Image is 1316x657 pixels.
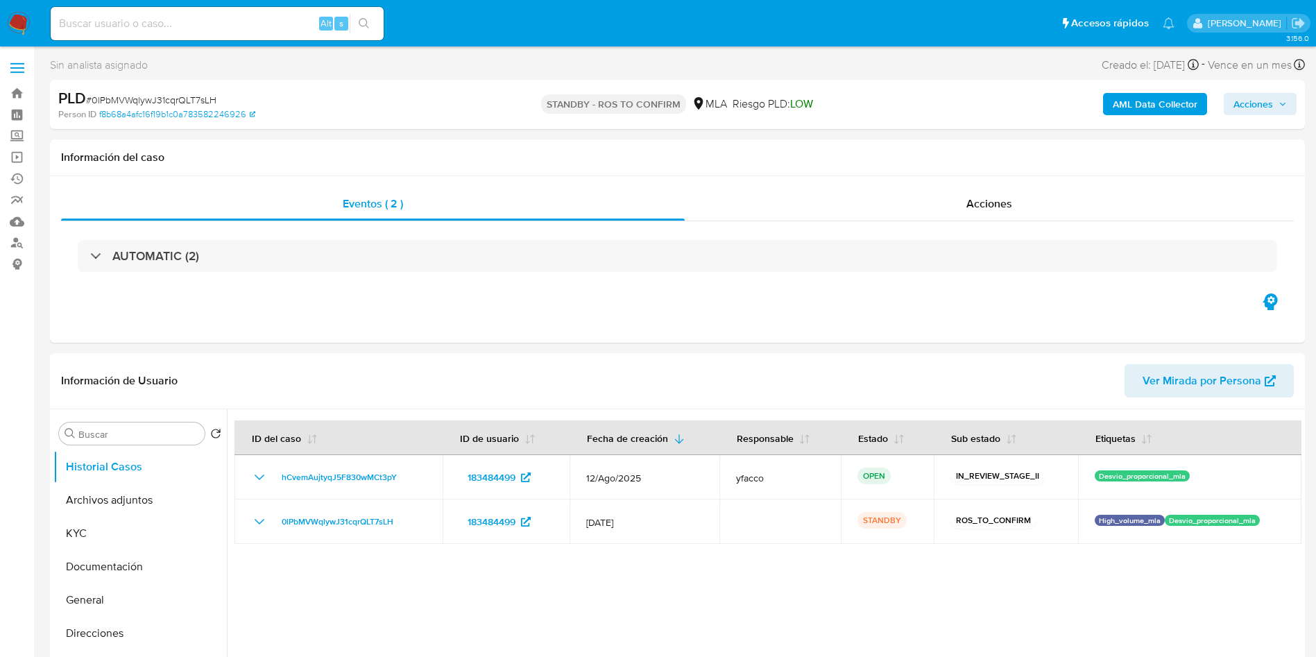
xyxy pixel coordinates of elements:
span: Vence en un mes [1208,58,1292,73]
button: Documentación [53,550,227,583]
b: AML Data Collector [1113,93,1197,115]
span: Ver Mirada por Persona [1143,364,1261,398]
button: Buscar [65,428,76,439]
span: - [1202,56,1205,74]
button: search-icon [350,14,378,33]
div: AUTOMATIC (2) [78,240,1277,272]
span: Riesgo PLD: [733,96,813,112]
div: Creado el: [DATE] [1102,56,1199,74]
span: Acciones [1233,93,1273,115]
button: General [53,583,227,617]
a: f8b68a4afc16f19b1c0a783582246926 [99,108,255,121]
h3: AUTOMATIC (2) [112,248,199,264]
a: Notificaciones [1163,17,1174,29]
a: Salir [1291,16,1306,31]
span: Accesos rápidos [1071,16,1149,31]
button: Acciones [1224,93,1297,115]
input: Buscar usuario o caso... [51,15,384,33]
button: KYC [53,517,227,550]
span: LOW [790,96,813,112]
span: Acciones [966,196,1012,212]
b: PLD [58,87,86,109]
p: yesica.facco@mercadolibre.com [1208,17,1286,30]
div: MLA [692,96,727,112]
button: AML Data Collector [1103,93,1207,115]
h1: Información de Usuario [61,374,178,388]
span: s [339,17,343,30]
b: Person ID [58,108,96,121]
span: Alt [321,17,332,30]
button: Volver al orden por defecto [210,428,221,443]
p: STANDBY - ROS TO CONFIRM [541,94,686,114]
button: Ver Mirada por Persona [1125,364,1294,398]
span: # 0lPbMVWqlywJ31cqrQLT7sLH [86,93,216,107]
input: Buscar [78,428,199,441]
button: Archivos adjuntos [53,484,227,517]
button: Direcciones [53,617,227,650]
button: Historial Casos [53,450,227,484]
h1: Información del caso [61,151,1294,164]
span: Eventos ( 2 ) [343,196,403,212]
span: Sin analista asignado [50,58,148,73]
